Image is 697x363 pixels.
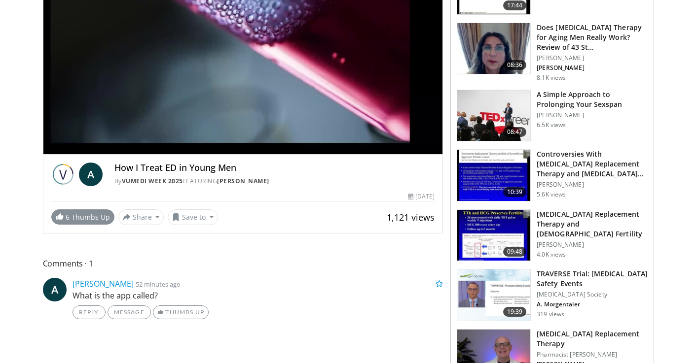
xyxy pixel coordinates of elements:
[537,121,566,129] p: 6.5K views
[537,64,648,72] p: [PERSON_NAME]
[457,209,648,262] a: 09:48 [MEDICAL_DATA] Replacement Therapy and [DEMOGRAPHIC_DATA] Fertility [PERSON_NAME] 4.0K views
[503,127,527,137] span: 08:47
[537,251,566,259] p: 4.0K views
[537,300,648,308] p: A. Morgentaler
[66,212,70,222] span: 6
[108,305,151,319] a: Message
[51,209,114,225] a: 6 Thumbs Up
[537,191,566,198] p: 5.6K views
[537,54,648,62] p: [PERSON_NAME]
[43,278,67,301] a: A
[114,163,435,173] h4: How I Treat ED in Young Men
[73,305,106,319] a: Reply
[503,0,527,10] span: 17:44
[537,181,648,189] p: [PERSON_NAME]
[537,23,648,52] h3: Does [MEDICAL_DATA] Therapy for Aging Men Really Work? Review of 43 St…
[457,150,530,201] img: 418933e4-fe1c-4c2e-be56-3ce3ec8efa3b.150x105_q85_crop-smart_upscale.jpg
[503,307,527,317] span: 19:39
[217,177,269,185] a: [PERSON_NAME]
[73,278,134,289] a: [PERSON_NAME]
[73,290,443,301] p: What is the app called?
[503,187,527,197] span: 10:39
[537,149,648,179] h3: Controversies With [MEDICAL_DATA] Replacement Therapy and [MEDICAL_DATA] Can…
[122,177,183,185] a: Vumedi Week 2025
[537,291,648,298] p: [MEDICAL_DATA] Society
[387,211,435,223] span: 1,121 views
[43,257,443,270] span: Comments 1
[408,192,435,201] div: [DATE]
[457,23,648,82] a: 08:36 Does [MEDICAL_DATA] Therapy for Aging Men Really Work? Review of 43 St… [PERSON_NAME] [PERS...
[503,247,527,257] span: 09:48
[537,209,648,239] h3: [MEDICAL_DATA] Replacement Therapy and [DEMOGRAPHIC_DATA] Fertility
[537,310,564,318] p: 319 views
[537,269,648,289] h3: TRAVERSE Trial: [MEDICAL_DATA] Safety Events
[457,269,530,321] img: 9812f22f-d817-4923-ae6c-a42f6b8f1c21.png.150x105_q85_crop-smart_upscale.png
[537,351,648,359] p: Pharmacist [PERSON_NAME]
[457,90,530,141] img: c4bd4661-e278-4c34-863c-57c104f39734.150x105_q85_crop-smart_upscale.jpg
[537,90,648,109] h3: A Simple Approach to Prolonging Your Sexspan
[51,163,75,186] img: Vumedi Week 2025
[114,177,435,186] div: By FEATURING
[457,210,530,261] img: 58e29ddd-d015-4cd9-bf96-f28e303b730c.150x105_q85_crop-smart_upscale.jpg
[457,23,530,74] img: 4d4bce34-7cbb-4531-8d0c-5308a71d9d6c.150x105_q85_crop-smart_upscale.jpg
[136,280,181,289] small: 52 minutes ago
[457,149,648,201] a: 10:39 Controversies With [MEDICAL_DATA] Replacement Therapy and [MEDICAL_DATA] Can… [PERSON_NAME]...
[79,163,103,186] a: A
[537,111,648,119] p: [PERSON_NAME]
[457,90,648,142] a: 08:47 A Simple Approach to Prolonging Your Sexspan [PERSON_NAME] 6.5K views
[118,209,164,225] button: Share
[168,209,218,225] button: Save to
[153,305,209,319] a: Thumbs Up
[537,329,648,349] h3: [MEDICAL_DATA] Replacement Therapy
[503,60,527,70] span: 08:36
[457,269,648,321] a: 19:39 TRAVERSE Trial: [MEDICAL_DATA] Safety Events [MEDICAL_DATA] Society A. Morgentaler 319 views
[537,241,648,249] p: [PERSON_NAME]
[537,74,566,82] p: 8.1K views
